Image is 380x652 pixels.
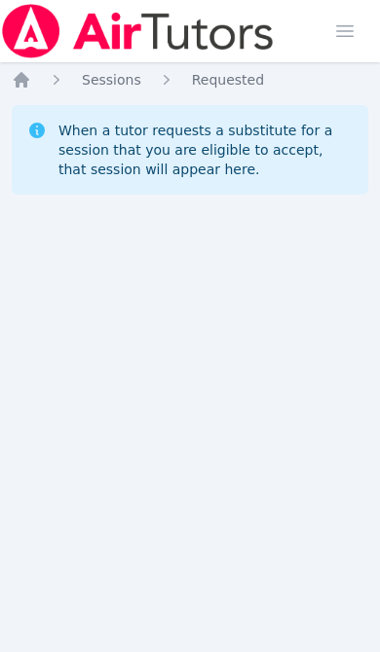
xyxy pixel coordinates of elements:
[82,70,141,90] a: Sessions
[192,70,264,90] a: Requested
[192,72,264,88] span: Requested
[12,70,368,90] nav: Breadcrumb
[58,121,353,179] div: When a tutor requests a substitute for a session that you are eligible to accept, that session wi...
[82,72,141,88] span: Sessions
